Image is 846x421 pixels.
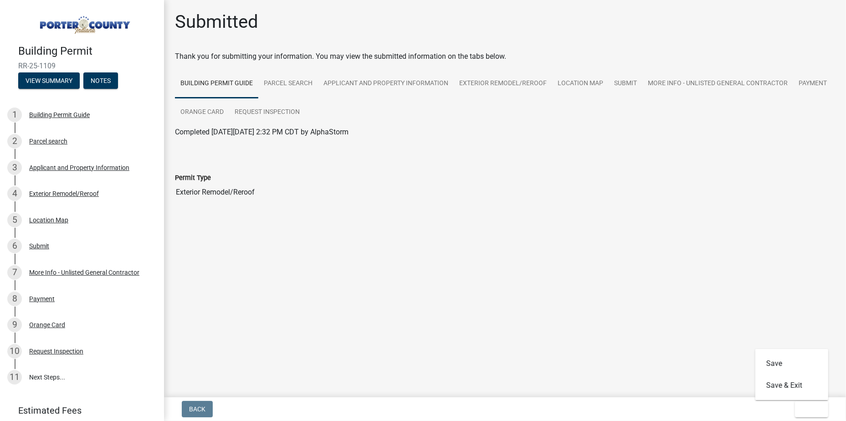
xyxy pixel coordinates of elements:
[29,164,129,171] div: Applicant and Property Information
[29,243,49,249] div: Submit
[83,72,118,89] button: Notes
[755,349,828,400] div: Exit
[175,98,229,127] a: Orange Card
[454,69,552,98] a: Exterior Remodel/Reroof
[609,69,642,98] a: Submit
[7,134,22,149] div: 2
[795,401,828,417] button: Exit
[83,77,118,85] wm-modal-confirm: Notes
[29,348,83,354] div: Request Inspection
[7,370,22,385] div: 11
[175,175,211,181] label: Permit Type
[7,160,22,175] div: 3
[182,401,213,417] button: Back
[29,138,67,144] div: Parcel search
[802,406,815,413] span: Exit
[7,292,22,306] div: 8
[29,269,139,276] div: More Info - Unlisted General Contractor
[755,375,828,396] button: Save & Exit
[318,69,454,98] a: Applicant and Property Information
[229,98,305,127] a: Request Inspection
[18,77,80,85] wm-modal-confirm: Summary
[7,239,22,253] div: 6
[189,406,205,413] span: Back
[18,45,157,58] h4: Building Permit
[18,62,146,70] span: RR-25-1109
[7,108,22,122] div: 1
[755,353,828,375] button: Save
[642,69,793,98] a: More Info - Unlisted General Contractor
[7,186,22,201] div: 4
[29,296,55,302] div: Payment
[7,265,22,280] div: 7
[29,112,90,118] div: Building Permit Guide
[29,322,65,328] div: Orange Card
[29,190,99,197] div: Exterior Remodel/Reroof
[18,72,80,89] button: View Summary
[7,213,22,227] div: 5
[552,69,609,98] a: Location Map
[175,69,258,98] a: Building Permit Guide
[7,344,22,359] div: 10
[29,217,68,223] div: Location Map
[7,318,22,332] div: 9
[175,11,258,33] h1: Submitted
[793,69,832,98] a: Payment
[7,401,149,420] a: Estimated Fees
[175,128,349,136] span: Completed [DATE][DATE] 2:32 PM CDT by AlphaStorm
[175,51,835,62] div: Thank you for submitting your information. You may view the submitted information on the tabs below.
[18,10,149,35] img: Porter County, Indiana
[258,69,318,98] a: Parcel search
